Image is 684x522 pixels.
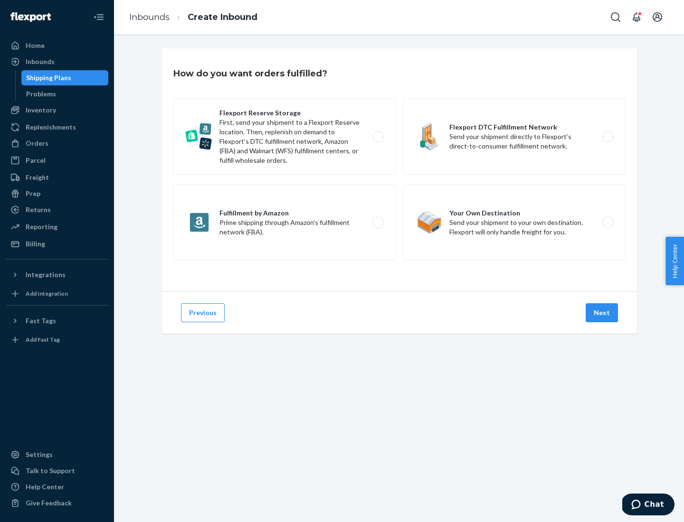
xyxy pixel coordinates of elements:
a: Settings [6,447,108,462]
div: Returns [26,205,51,214]
a: Create Inbound [188,12,257,22]
button: Next [586,303,618,322]
a: Inbounds [6,54,108,69]
div: Give Feedback [26,498,72,508]
button: Fast Tags [6,313,108,328]
a: Orders [6,136,108,151]
div: Talk to Support [26,466,75,475]
div: Integrations [26,270,66,280]
div: Problems [26,89,56,99]
div: Reporting [26,222,57,232]
a: Problems [21,86,109,102]
a: Parcel [6,153,108,168]
iframe: Opens a widget where you can chat to one of our agents [622,494,674,517]
div: Freight [26,173,49,182]
a: Inbounds [129,12,170,22]
a: Add Fast Tag [6,332,108,347]
button: Integrations [6,267,108,282]
button: Talk to Support [6,463,108,478]
div: Add Integration [26,289,68,298]
ol: breadcrumbs [122,3,265,31]
button: Close Navigation [89,8,108,27]
button: Open notifications [627,8,646,27]
a: Add Integration [6,286,108,301]
div: Prep [26,189,40,198]
div: Fast Tags [26,316,56,326]
div: Home [26,41,45,50]
a: Reporting [6,219,108,234]
div: Shipping Plans [26,73,71,83]
a: Billing [6,236,108,252]
button: Give Feedback [6,495,108,511]
div: Orders [26,139,48,148]
div: Parcel [26,156,46,165]
button: Help Center [665,237,684,285]
a: Prep [6,186,108,201]
div: Settings [26,450,53,459]
div: Billing [26,239,45,249]
a: Returns [6,202,108,217]
div: Add Fast Tag [26,336,60,344]
button: Open Search Box [606,8,625,27]
div: Help Center [26,482,64,492]
div: Replenishments [26,122,76,132]
a: Help Center [6,479,108,494]
a: Inventory [6,103,108,118]
div: Inventory [26,105,56,115]
button: Open account menu [648,8,667,27]
a: Home [6,38,108,53]
div: Inbounds [26,57,55,66]
a: Replenishments [6,120,108,135]
a: Shipping Plans [21,70,109,85]
a: Freight [6,170,108,185]
img: Flexport logo [10,12,51,22]
button: Previous [181,303,225,322]
h3: How do you want orders fulfilled? [173,67,327,80]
